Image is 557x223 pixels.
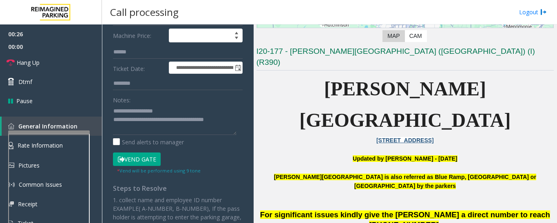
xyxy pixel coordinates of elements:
span: Dtmf [18,77,32,86]
span: [PERSON_NAME][GEOGRAPHIC_DATA] [299,78,511,131]
label: Notes: [113,93,130,104]
a: [STREET_ADDRESS] [376,137,434,144]
span: Toggle popup [233,62,242,73]
label: Map [382,30,404,42]
small: Vend will be performed using 9 tone [117,168,201,174]
b: [PERSON_NAME][GEOGRAPHIC_DATA] is also referred as Blue Ramp, [GEOGRAPHIC_DATA] or [GEOGRAPHIC_DA... [274,174,536,189]
label: Machine Price: [111,29,167,42]
label: Send alerts to manager [113,138,184,146]
img: 'icon' [8,123,14,129]
span: General Information [18,122,77,130]
a: Logout [519,8,547,16]
span: Increase value [231,29,242,35]
a: General Information [2,117,102,136]
font: Updated by [PERSON_NAME] - [DATE] [353,155,457,162]
img: logout [540,8,547,16]
span: Decrease value [231,35,242,42]
h4: Steps to Resolve [113,185,243,192]
label: Ticket Date: [111,62,167,74]
label: CAM [404,30,427,42]
button: Vend Gate [113,152,161,166]
h3: I20-177 - [PERSON_NAME][GEOGRAPHIC_DATA] ([GEOGRAPHIC_DATA]) (I) (R390) [256,46,554,71]
span: Hang Up [17,58,40,67]
span: Pause [16,97,33,105]
h3: Call processing [106,2,183,22]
